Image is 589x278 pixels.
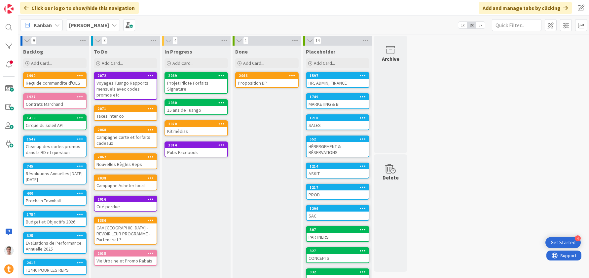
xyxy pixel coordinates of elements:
div: Campagne Acheter local [94,181,157,190]
div: Budget et Objectifs 2026 [24,218,86,226]
div: 1217PROD [307,184,369,199]
div: Cité perdue [94,202,157,211]
div: 1386 [97,218,157,223]
div: Add and manage tabs by clicking [479,2,572,14]
div: 2068 [94,127,157,133]
div: 2072 [94,73,157,79]
div: ASKIT [307,169,369,178]
a: 1386CAA [GEOGRAPHIC_DATA] - REVOIR LEUR PROGRAMME - Partenariat ? [94,217,157,245]
div: 2070 [165,121,227,127]
div: 2018 [27,260,86,265]
span: To Do [94,48,108,55]
div: Kit médias [165,127,227,136]
div: 4 [575,235,581,241]
div: 1927Contrats Marchand [24,94,86,108]
span: Add Card... [31,60,52,66]
div: 1218 [310,116,369,120]
a: 1990Reçu de commandite d'OES [23,72,87,88]
div: 307 [307,227,369,233]
div: 1419Cirque du soleil API [24,115,86,130]
div: Archive [382,55,399,63]
div: T1440 POUR LES REPS [24,266,86,274]
div: Delete [383,174,399,181]
span: Kanban [34,21,52,29]
div: 2014 [168,143,227,147]
img: avatar [4,264,14,274]
a: 1927Contrats Marchand [23,93,87,109]
span: Add Card... [102,60,123,66]
img: Visit kanbanzone.com [4,4,14,14]
a: 2016Cité perdue [94,196,157,212]
div: 1419 [24,115,86,121]
div: 2038 [97,176,157,180]
span: 14 [314,37,321,45]
div: 1217 [307,184,369,190]
div: 2015Vie Urbaine et Promo Rabais [94,251,157,265]
div: SAC [307,212,369,220]
div: 2067 [94,154,157,160]
div: 745Résolutions Annuelles [DATE]-[DATE] [24,163,86,184]
span: 8 [102,37,107,45]
div: 325 [24,233,86,239]
div: 1214 [307,163,369,169]
div: CAA [GEOGRAPHIC_DATA] - REVOIR LEUR PROGRAMME - Partenariat ? [94,223,157,244]
div: 2070Kit médias [165,121,227,136]
a: 1296SAC [306,205,369,221]
div: 1542 [24,136,86,142]
a: 2067Nouvelles Règles Reps [94,153,157,169]
div: 2072Voyages Tuango Rapports mensuels avec codes promos etc [94,73,157,99]
div: 1927 [24,94,86,100]
div: 2038 [94,175,157,181]
div: Voyages Tuango Rapports mensuels avec codes promos etc [94,79,157,99]
span: 2x [467,22,476,28]
div: Taxes inter co [94,112,157,120]
div: Prochain Townhall [24,196,86,205]
img: JG [4,246,14,255]
div: 327 [310,249,369,253]
div: 552 [307,136,369,142]
span: 1 [243,37,248,45]
div: 2067 [97,155,157,159]
div: 2066 [239,73,298,78]
div: 1419 [27,116,86,120]
div: 325Évaluations de Performance Annuelle 2025 [24,233,86,253]
div: 1749MARKETING & BI [307,94,369,108]
a: 745Résolutions Annuelles [DATE]-[DATE] [23,163,87,184]
a: 2018T1440 POUR LES REPS [23,259,87,275]
div: 2067Nouvelles Règles Reps [94,154,157,169]
a: 327CONCEPTS [306,247,369,263]
div: 327 [307,248,369,254]
div: Cirque du soleil API [24,121,86,130]
a: 1597HR, ADMIN, FINANCE [306,72,369,88]
div: 307PARTNERS [307,227,369,241]
div: 307 [310,227,369,232]
div: 1218SALES [307,115,369,130]
div: 2069 [165,73,227,79]
div: 2016Cité perdue [94,196,157,211]
span: 4 [172,37,178,45]
div: 1542Cleanup des codes promos dans la BD et question [24,136,86,157]
input: Quick Filter... [492,19,541,31]
a: 2015Vie Urbaine et Promo Rabais [94,250,157,266]
div: 2068 [97,128,157,132]
b: [PERSON_NAME] [69,22,109,28]
div: Contrats Marchand [24,100,86,108]
div: 2072 [97,73,157,78]
a: 552HÉBERGEMENT & RÉSERVATIONS [306,136,369,157]
a: 1218SALES [306,114,369,130]
div: 2014 [165,142,227,148]
div: 1214ASKIT [307,163,369,178]
div: 1930 [165,100,227,106]
div: Vie Urbaine et Promo Rabais [94,257,157,265]
div: 2016 [94,196,157,202]
span: Placeholder [306,48,335,55]
a: 2071Taxes inter co [94,105,157,121]
div: 1296SAC [307,206,369,220]
div: 2038Campagne Acheter local [94,175,157,190]
span: Support [14,1,30,9]
div: 332 [310,270,369,274]
div: 2071 [94,106,157,112]
div: 1217 [310,185,369,190]
div: 745 [24,163,86,169]
div: 745 [27,164,86,169]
